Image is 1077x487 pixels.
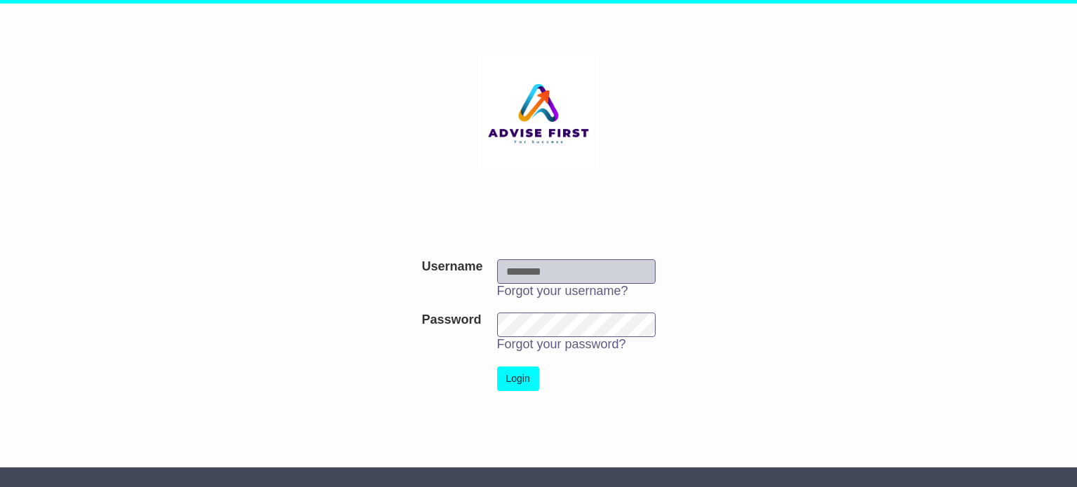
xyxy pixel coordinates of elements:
[421,313,481,328] label: Password
[479,52,598,171] img: Aspera Group Pty Ltd
[497,284,628,298] a: Forgot your username?
[497,366,539,391] button: Login
[497,337,626,351] a: Forgot your password?
[421,259,482,275] label: Username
